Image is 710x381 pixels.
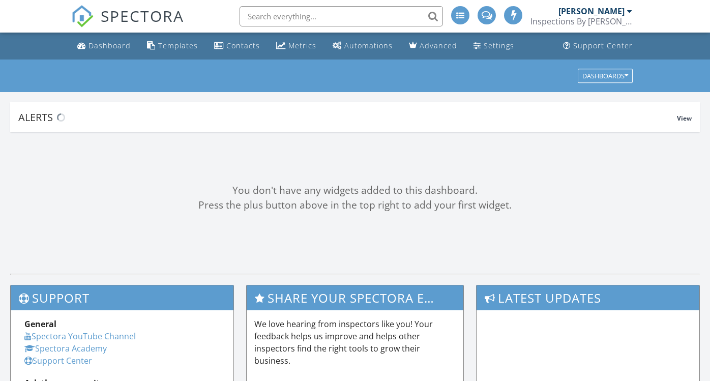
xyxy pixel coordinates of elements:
[420,41,457,50] div: Advanced
[71,5,94,27] img: The Best Home Inspection Software - Spectora
[24,343,107,354] a: Spectora Academy
[558,6,625,16] div: [PERSON_NAME]
[10,198,700,213] div: Press the plus button above in the top right to add your first widget.
[24,355,92,366] a: Support Center
[73,37,135,55] a: Dashboard
[158,41,198,50] div: Templates
[247,285,463,310] h3: Share Your Spectora Experience
[10,183,700,198] div: You don't have any widgets added to this dashboard.
[240,6,443,26] input: Search everything...
[329,37,397,55] a: Automations (Advanced)
[18,110,677,124] div: Alerts
[477,285,699,310] h3: Latest Updates
[582,72,628,79] div: Dashboards
[11,285,233,310] h3: Support
[101,5,184,26] span: SPECTORA
[484,41,514,50] div: Settings
[24,331,136,342] a: Spectora YouTube Channel
[288,41,316,50] div: Metrics
[226,41,260,50] div: Contacts
[254,318,456,367] p: We love hearing from inspectors like you! Your feedback helps us improve and helps other inspecto...
[573,41,633,50] div: Support Center
[530,16,632,26] div: Inspections By Shawn, LLC
[24,318,56,330] strong: General
[210,37,264,55] a: Contacts
[578,69,633,83] button: Dashboards
[143,37,202,55] a: Templates
[272,37,320,55] a: Metrics
[677,114,692,123] span: View
[344,41,393,50] div: Automations
[405,37,461,55] a: Advanced
[71,14,184,35] a: SPECTORA
[559,37,637,55] a: Support Center
[469,37,518,55] a: Settings
[88,41,131,50] div: Dashboard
